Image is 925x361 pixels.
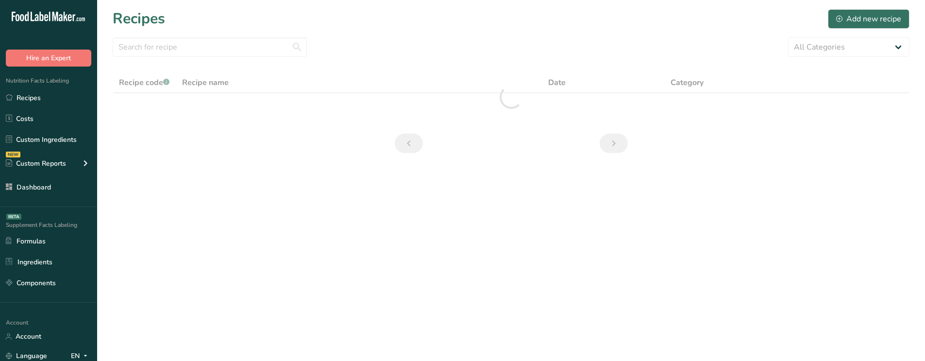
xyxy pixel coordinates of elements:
a: Next page [600,134,628,153]
div: Custom Reports [6,158,66,169]
div: Add new recipe [836,13,901,25]
button: Hire an Expert [6,50,91,67]
div: NEW [6,152,20,157]
h1: Recipes [113,8,165,30]
div: BETA [6,214,21,220]
input: Search for recipe [113,37,307,57]
button: Add new recipe [828,9,909,29]
a: Previous page [395,134,423,153]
